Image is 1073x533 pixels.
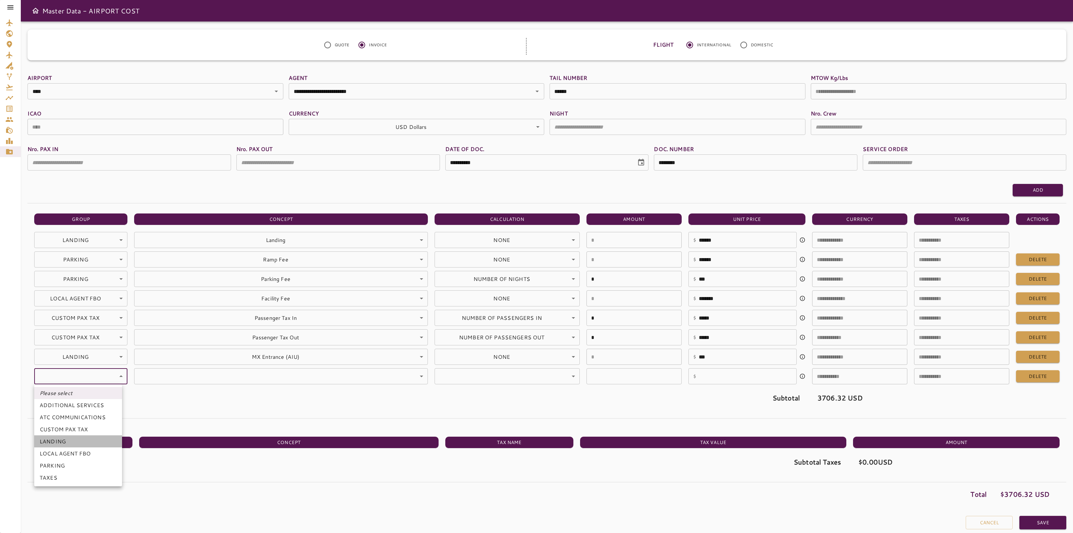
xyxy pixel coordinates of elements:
[34,459,122,472] li: PARKING
[40,389,72,397] em: Please select
[34,447,122,459] li: LOCAL AGENT FBO
[34,423,122,435] li: CUSTOM PAX TAX
[34,399,122,411] li: ADDITIONAL SERVICES
[34,435,122,447] li: LANDING
[34,411,122,423] li: ATC COMMUNICATIONS
[34,472,122,484] li: TAXES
